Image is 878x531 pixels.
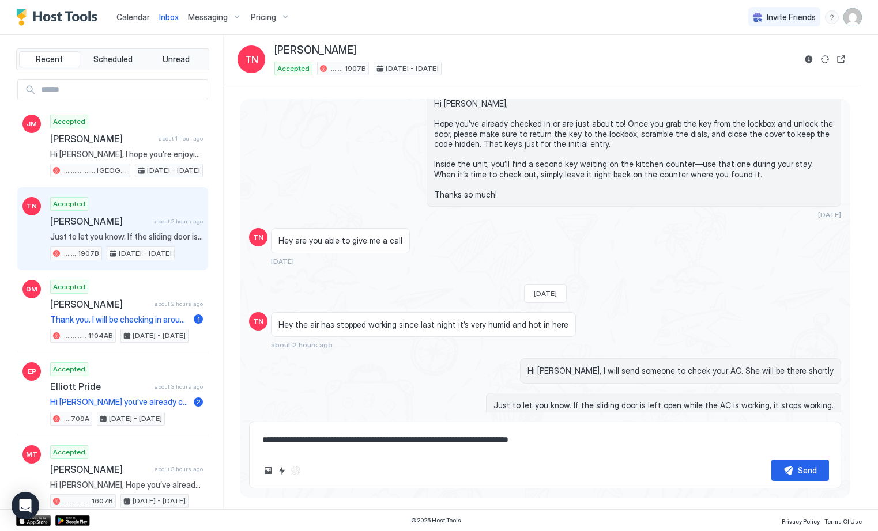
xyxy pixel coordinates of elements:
[62,165,127,176] span: ................... [GEOGRAPHIC_DATA]
[62,248,99,259] span: ........ 1907B
[26,284,37,294] span: DM
[834,52,848,66] button: Open reservation
[824,518,862,525] span: Terms Of Use
[155,383,203,390] span: about 3 hours ago
[278,236,402,246] span: Hey are you able to give me a call
[159,12,179,22] span: Inbox
[245,52,258,66] span: TN
[50,464,150,475] span: [PERSON_NAME]
[16,48,209,70] div: tab-group
[28,366,36,377] span: EP
[197,315,200,324] span: 1
[36,54,63,65] span: Recent
[53,447,85,457] span: Accepted
[274,44,356,57] span: [PERSON_NAME]
[271,257,294,265] span: [DATE]
[843,8,862,26] div: User profile
[19,51,80,67] button: Recent
[163,54,190,65] span: Unread
[818,52,832,66] button: Sync reservation
[802,52,816,66] button: Reservation information
[50,314,189,325] span: Thank you. I will be checking in around 6.
[50,480,203,490] span: Hi [PERSON_NAME], Hope you’ve already checked in or are just about to! Once you grab the key from...
[55,515,90,526] a: Google Play Store
[411,517,461,524] span: © 2025 Host Tools
[434,98,834,199] span: Hi [PERSON_NAME], Hope you’ve already checked in or are just about to! Once you grab the key from...
[50,232,203,242] span: Just to let you know. If the sliding door is left open while the AC is working, it stops working.
[782,518,820,525] span: Privacy Policy
[26,449,37,460] span: MT
[253,232,263,242] span: TN
[329,63,366,74] span: ........ 1907B
[278,320,568,330] span: Hey the air has stopped working since last night it’s very humid and hot in here
[116,11,150,23] a: Calendar
[62,496,113,506] span: ................ 1607B
[771,460,829,481] button: Send
[133,331,186,341] span: [DATE] - [DATE]
[109,414,162,424] span: [DATE] - [DATE]
[824,514,862,526] a: Terms Of Use
[155,218,203,225] span: about 2 hours ago
[36,80,208,100] input: Input Field
[133,496,186,506] span: [DATE] - [DATE]
[12,492,39,519] div: Open Intercom Messenger
[116,12,150,22] span: Calendar
[50,149,203,160] span: Hi [PERSON_NAME], I hope you’re enjoying your stay. I have received a complaint about a smoke odo...
[275,464,289,477] button: Quick reply
[159,135,203,142] span: about 1 hour ago
[16,9,103,26] a: Host Tools Logo
[818,210,841,219] span: [DATE]
[277,63,310,74] span: Accepted
[261,464,275,477] button: Upload image
[50,133,154,145] span: [PERSON_NAME]
[147,165,200,176] span: [DATE] - [DATE]
[50,215,150,227] span: [PERSON_NAME]
[62,331,113,341] span: .............. 1104AB
[50,298,150,310] span: [PERSON_NAME]
[782,514,820,526] a: Privacy Policy
[27,119,37,129] span: JM
[251,12,276,22] span: Pricing
[196,397,201,406] span: 2
[53,199,85,209] span: Accepted
[93,54,133,65] span: Scheduled
[386,63,439,74] span: [DATE] - [DATE]
[119,248,172,259] span: [DATE] - [DATE]
[155,300,203,308] span: about 2 hours ago
[798,464,817,476] div: Send
[27,201,37,211] span: TN
[767,12,816,22] span: Invite Friends
[493,400,834,411] span: Just to let you know. If the sliding door is left open while the AC is working, it stops working.
[159,11,179,23] a: Inbox
[253,316,263,327] span: TN
[271,340,333,349] span: about 2 hours ago
[53,282,85,292] span: Accepted
[82,51,144,67] button: Scheduled
[825,10,839,24] div: menu
[155,465,203,473] span: about 3 hours ago
[62,414,89,424] span: .... 709A
[188,12,228,22] span: Messaging
[50,397,189,407] span: Hi [PERSON_NAME] you’ve already checked in or are just about to! Once you grab the key from the l...
[534,289,557,298] span: [DATE]
[527,366,834,376] span: Hi [PERSON_NAME], I will send someone to chcek your AC. She will be there shortly
[50,381,150,392] span: Elliott Pride
[53,364,85,374] span: Accepted
[145,51,206,67] button: Unread
[53,116,85,127] span: Accepted
[16,515,51,526] a: App Store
